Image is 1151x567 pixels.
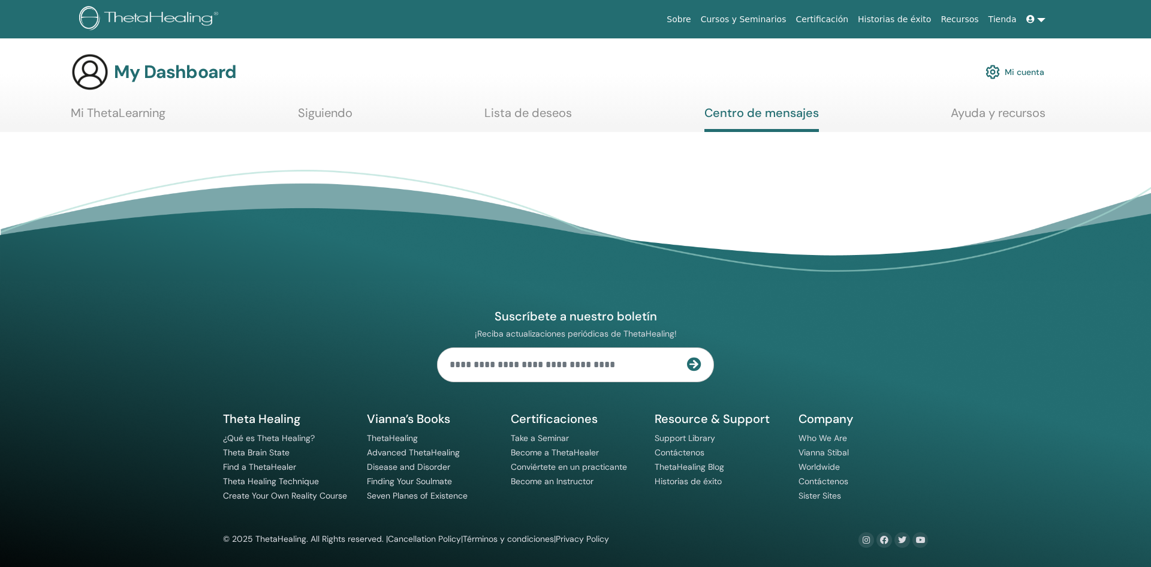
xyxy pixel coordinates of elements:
[223,447,290,458] a: Theta Brain State
[799,411,928,427] h5: Company
[437,328,714,339] p: ¡Reciba actualizaciones periódicas de ThetaHealing!
[71,106,165,129] a: Mi ThetaLearning
[223,411,352,427] h5: Theta Healing
[984,8,1022,31] a: Tienda
[223,433,315,443] a: ¿Qué es Theta Healing?
[79,6,222,33] img: logo.png
[556,533,609,544] a: Privacy Policy
[463,533,554,544] a: Términos y condiciones
[511,447,599,458] a: Become a ThetaHealer
[799,476,848,487] a: Contáctenos
[511,461,627,472] a: Conviértete en un practicante
[696,8,791,31] a: Cursos y Seminarios
[511,476,593,487] a: Become an Instructor
[367,411,496,427] h5: Vianna’s Books
[986,59,1044,85] a: Mi cuenta
[951,106,1045,129] a: Ayuda y recursos
[223,461,296,472] a: Find a ThetaHealer
[437,308,714,324] h4: Suscríbete a nuestro boletín
[799,447,849,458] a: Vianna Stibal
[655,461,724,472] a: ThetaHealing Blog
[799,433,847,443] a: Who We Are
[655,447,704,458] a: Contáctenos
[704,106,819,132] a: Centro de mensajes
[367,461,450,472] a: Disease and Disorder
[791,8,853,31] a: Certificación
[388,533,461,544] a: Cancellation Policy
[511,411,640,427] h5: Certificaciones
[655,433,715,443] a: Support Library
[367,490,468,501] a: Seven Planes of Existence
[662,8,695,31] a: Sobre
[799,490,841,501] a: Sister Sites
[511,433,569,443] a: Take a Seminar
[223,532,609,547] div: © 2025 ThetaHealing. All Rights reserved. | | |
[655,476,722,487] a: Historias de éxito
[986,62,1000,82] img: cog.svg
[936,8,983,31] a: Recursos
[71,53,109,91] img: generic-user-icon.jpg
[367,433,418,443] a: ThetaHealing
[367,476,452,487] a: Finding Your Soulmate
[223,476,319,487] a: Theta Healing Technique
[655,411,784,427] h5: Resource & Support
[367,447,460,458] a: Advanced ThetaHealing
[298,106,352,129] a: Siguiendo
[484,106,572,129] a: Lista de deseos
[853,8,936,31] a: Historias de éxito
[799,461,840,472] a: Worldwide
[114,61,236,83] h3: My Dashboard
[223,490,347,501] a: Create Your Own Reality Course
